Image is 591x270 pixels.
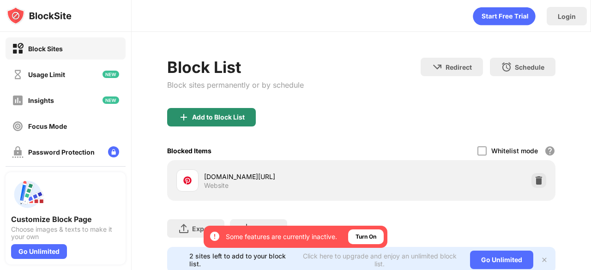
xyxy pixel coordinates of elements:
img: block-on.svg [12,43,24,54]
img: favicons [182,175,193,186]
img: push-custom-page.svg [11,178,44,211]
img: error-circle-white.svg [209,231,220,242]
div: Go Unlimited [11,244,67,259]
img: x-button.svg [541,256,548,264]
div: Export [192,225,213,233]
div: Some features are currently inactive. [226,232,337,241]
div: Click here to upgrade and enjoy an unlimited block list. [300,252,459,268]
div: Import [255,225,276,233]
div: Login [558,12,576,20]
div: [DOMAIN_NAME][URL] [204,172,362,181]
div: Insights [28,96,54,104]
div: Focus Mode [28,122,67,130]
div: Customize Block Page [11,215,120,224]
img: lock-menu.svg [108,146,119,157]
img: focus-off.svg [12,120,24,132]
img: password-protection-off.svg [12,146,24,158]
img: new-icon.svg [103,71,119,78]
img: time-usage-off.svg [12,69,24,80]
div: Block sites permanently or by schedule [167,80,304,90]
div: Schedule [515,63,544,71]
img: new-icon.svg [103,96,119,104]
div: Redirect [446,63,472,71]
div: Add to Block List [192,114,245,121]
div: Whitelist mode [491,147,538,155]
div: Usage Limit [28,71,65,78]
img: logo-blocksite.svg [6,6,72,25]
div: Blocked Items [167,147,211,155]
div: Block Sites [28,45,63,53]
div: Website [204,181,229,190]
div: Choose images & texts to make it your own [11,226,120,240]
div: Turn On [356,232,376,241]
div: Block List [167,58,304,77]
div: Go Unlimited [470,251,533,269]
img: insights-off.svg [12,95,24,106]
div: Password Protection [28,148,95,156]
div: animation [473,7,536,25]
div: 2 sites left to add to your block list. [189,252,295,268]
